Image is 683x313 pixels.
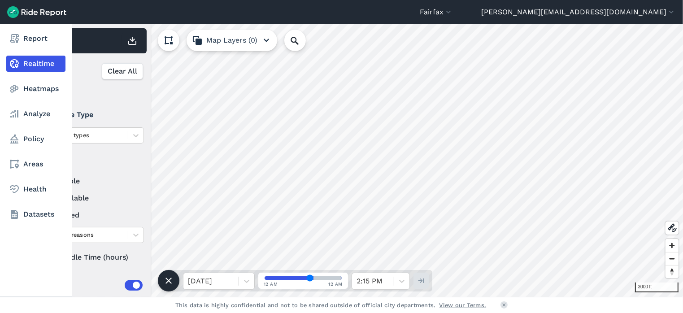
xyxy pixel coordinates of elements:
div: 3000 ft [635,283,679,292]
label: reserved [36,210,144,221]
canvas: Map [29,24,683,297]
button: Fairfax [420,7,453,17]
a: Heatmaps [6,81,65,97]
div: Idle Time (hours) [36,249,144,265]
a: Health [6,181,65,197]
summary: Vehicle Type [36,102,143,127]
a: Realtime [6,56,65,72]
label: Lyft [36,84,144,95]
summary: Areas [36,273,143,298]
a: Analyze [6,106,65,122]
img: Ride Report [7,6,66,18]
button: Zoom out [666,252,679,265]
input: Search Location or Vehicles [284,30,320,51]
a: Datasets [6,206,65,222]
a: Report [6,30,65,47]
button: Reset bearing to north [666,265,679,278]
span: 12 AM [264,281,278,287]
a: Policy [6,131,65,147]
div: Areas [48,280,143,291]
button: Zoom in [666,239,679,252]
label: available [36,176,144,187]
a: View our Terms. [439,301,487,309]
span: 12 AM [329,281,343,287]
div: Filter [33,57,147,85]
button: Map Layers (0) [187,30,277,51]
label: unavailable [36,193,144,204]
button: Clear All [102,63,143,79]
button: [PERSON_NAME][EMAIL_ADDRESS][DOMAIN_NAME] [481,7,676,17]
span: Clear All [108,66,137,77]
summary: Status [36,151,143,176]
a: Areas [6,156,65,172]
